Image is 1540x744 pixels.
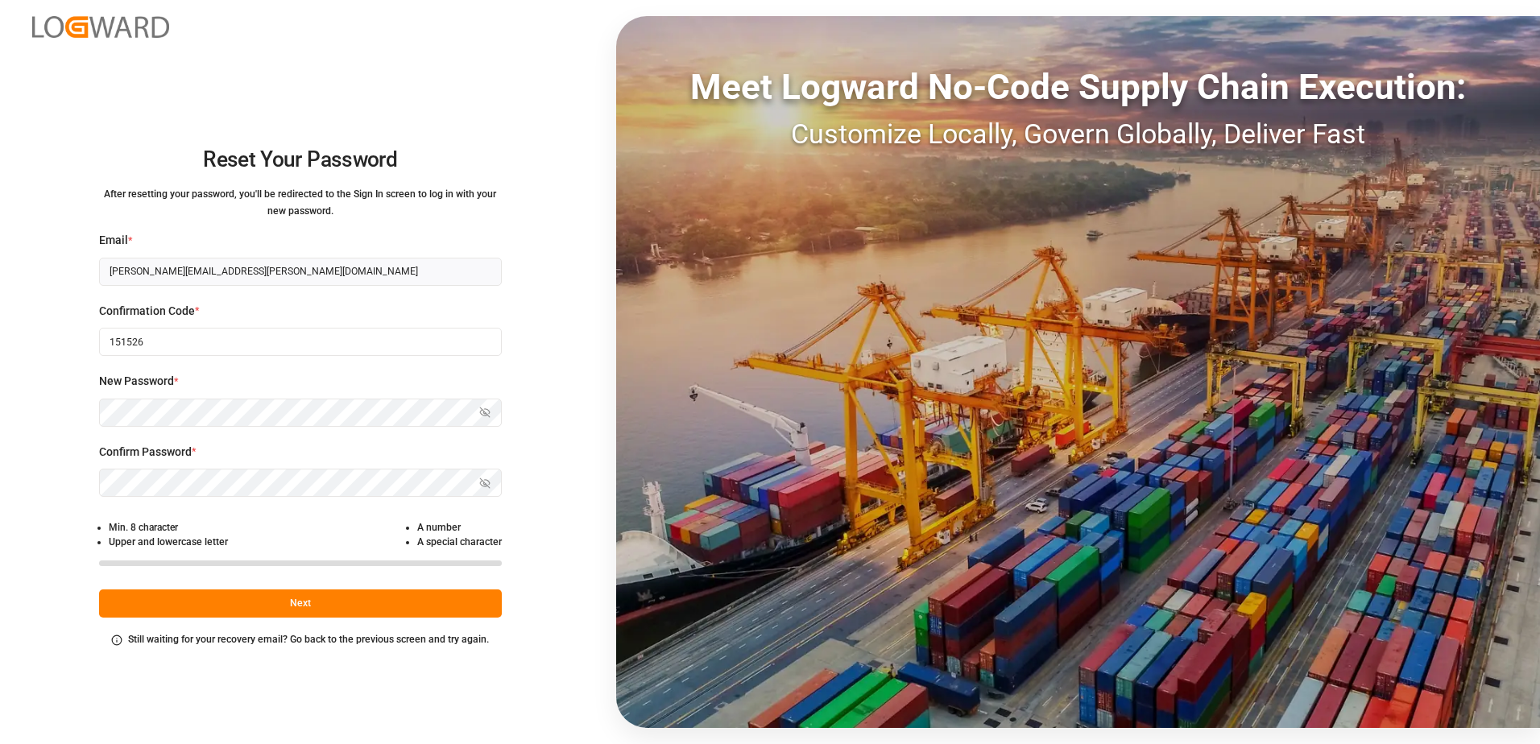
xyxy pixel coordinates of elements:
[417,536,502,548] small: A special character
[104,188,496,217] small: After resetting your password, you'll be redirected to the Sign In screen to log in with your new...
[109,520,228,535] li: Min. 8 character
[99,303,195,320] span: Confirmation Code
[99,444,192,461] span: Confirm Password
[616,60,1540,114] div: Meet Logward No-Code Supply Chain Execution:
[616,114,1540,155] div: Customize Locally, Govern Globally, Deliver Fast
[99,589,502,618] button: Next
[99,328,502,356] input: Enter the 6 digit code sent to your registered email address
[99,258,502,286] input: Enter your email
[32,16,169,38] img: Logward_new_orange.png
[99,232,128,249] span: Email
[109,536,228,548] small: Upper and lowercase letter
[128,634,489,645] small: Still waiting for your recovery email? Go back to the previous screen and try again.
[99,373,174,390] span: New Password
[99,134,502,186] h2: Reset Your Password
[417,522,461,533] small: A number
